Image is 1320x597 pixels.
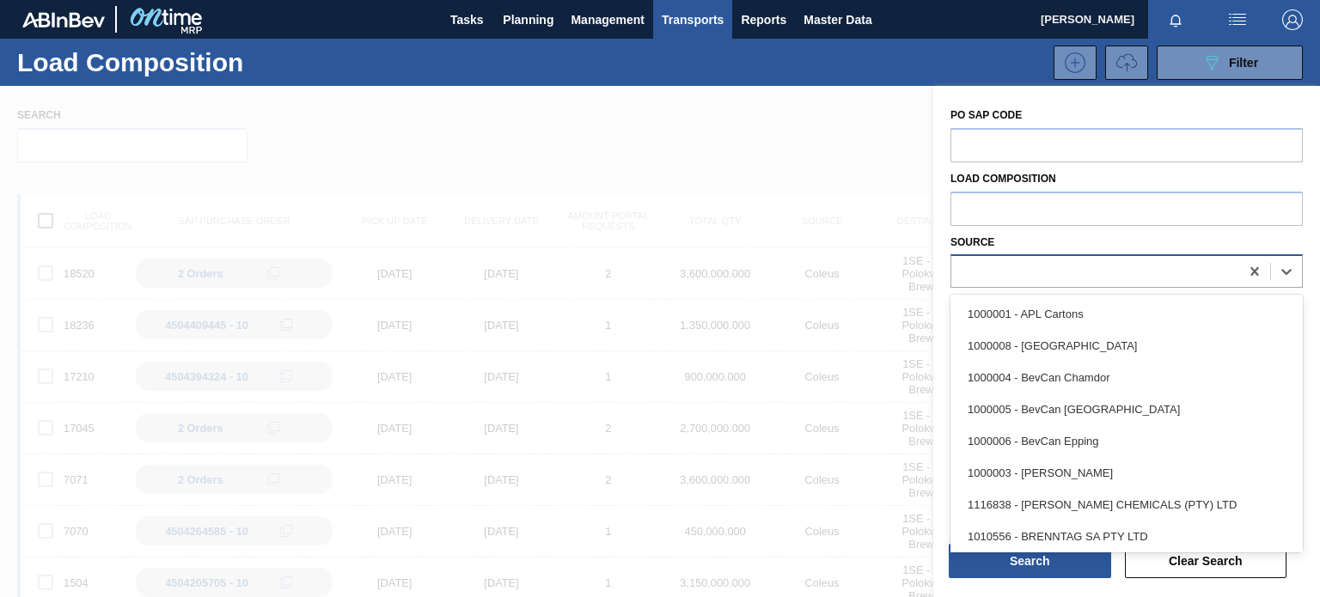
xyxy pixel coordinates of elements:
img: TNhmsLtSVTkK8tSr43FrP2fwEKptu5GPRR3wAAAABJRU5ErkJggg== [22,12,105,27]
div: 1000006 - BevCan Epping [950,425,1303,457]
div: 1010556 - BRENNTAG SA PTY LTD [950,521,1303,552]
span: Tasks [448,9,486,30]
span: Transports [662,9,724,30]
label: Source [950,236,994,248]
span: Management [571,9,645,30]
div: New Load Composition [1045,46,1097,80]
h1: Load Composition [17,52,289,72]
div: 1000004 - BevCan Chamdor [950,362,1303,393]
button: Notifications [1148,8,1203,32]
button: Filter [1157,46,1303,80]
span: Master Data [804,9,871,30]
div: Request volume [1097,46,1148,80]
div: 1000001 - APL Cartons [950,298,1303,330]
img: Logout [1282,9,1303,30]
div: 1000008 - [GEOGRAPHIC_DATA] [950,330,1303,362]
img: userActions [1227,9,1248,30]
label: Load composition [950,173,1056,185]
span: Reports [741,9,786,30]
button: UploadTransport Information [1105,46,1148,80]
label: PO SAP Code [950,109,1022,121]
button: Clear Search [1125,544,1287,578]
button: Search [949,544,1111,578]
span: Planning [503,9,553,30]
div: 1000005 - BevCan [GEOGRAPHIC_DATA] [950,393,1303,425]
div: 1116838 - [PERSON_NAME] CHEMICALS (PTY) LTD [950,489,1303,521]
div: 1000003 - [PERSON_NAME] [950,457,1303,489]
span: Filter [1229,56,1258,70]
